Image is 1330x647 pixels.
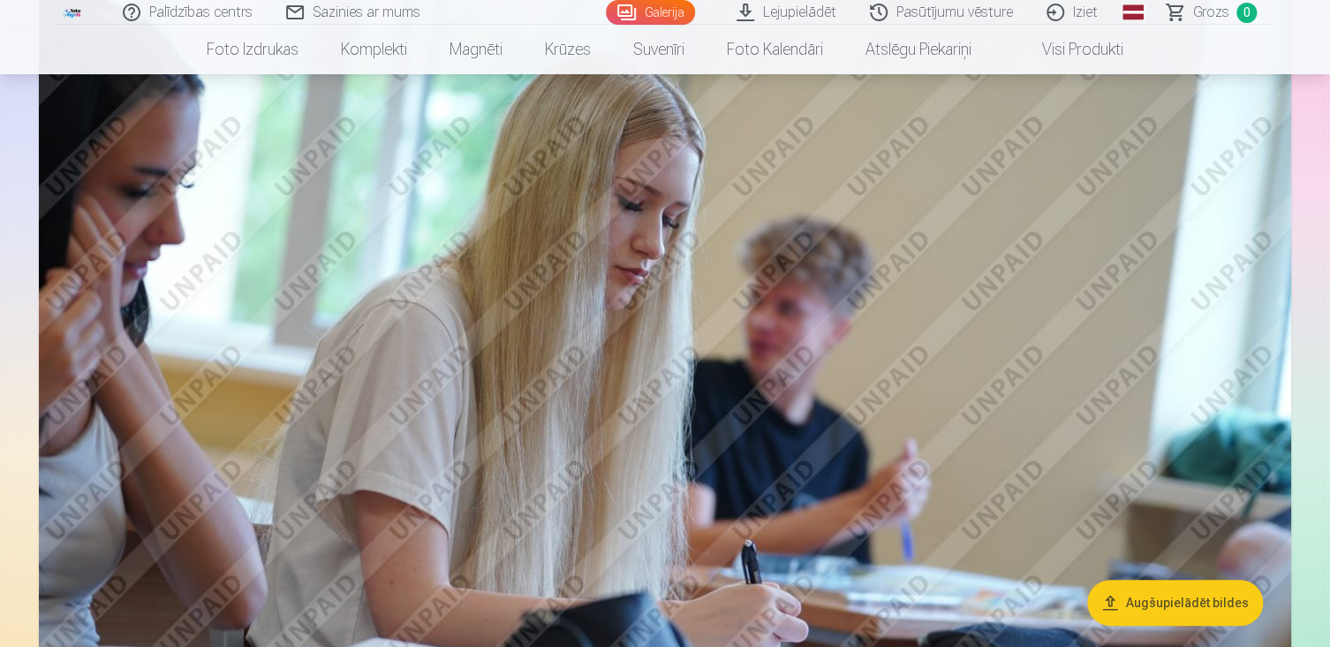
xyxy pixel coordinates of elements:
span: Grozs [1193,2,1229,23]
a: Foto izdrukas [185,25,320,74]
a: Suvenīri [612,25,706,74]
a: Atslēgu piekariņi [844,25,993,74]
img: /fa1 [63,7,82,18]
a: Krūzes [524,25,612,74]
button: Augšupielādēt bildes [1087,580,1263,626]
a: Visi produkti [993,25,1145,74]
a: Foto kalendāri [706,25,844,74]
span: 0 [1236,3,1257,23]
a: Komplekti [320,25,428,74]
a: Magnēti [428,25,524,74]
